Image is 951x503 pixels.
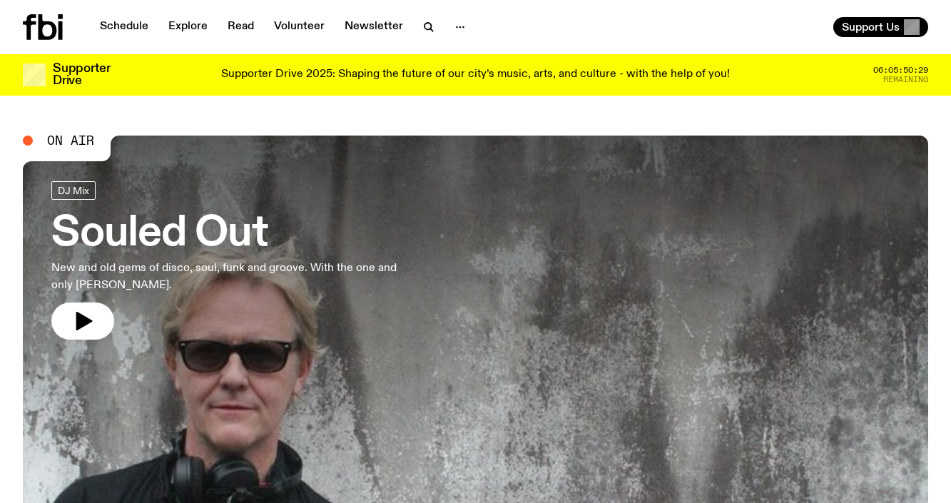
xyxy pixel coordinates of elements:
p: Supporter Drive 2025: Shaping the future of our city’s music, arts, and culture - with the help o... [221,68,730,81]
a: Newsletter [336,17,412,37]
h3: Souled Out [51,214,417,254]
a: Explore [160,17,216,37]
h3: Supporter Drive [53,63,110,87]
span: On Air [47,134,94,147]
a: DJ Mix [51,181,96,200]
a: Souled OutNew and old gems of disco, soul, funk and groove. With the one and only [PERSON_NAME]. [51,181,417,340]
button: Support Us [833,17,928,37]
a: Volunteer [265,17,333,37]
span: DJ Mix [58,185,89,195]
span: Remaining [883,76,928,83]
span: 06:05:50:29 [873,66,928,74]
p: New and old gems of disco, soul, funk and groove. With the one and only [PERSON_NAME]. [51,260,417,294]
a: Schedule [91,17,157,37]
a: Read [219,17,263,37]
span: Support Us [842,21,900,34]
